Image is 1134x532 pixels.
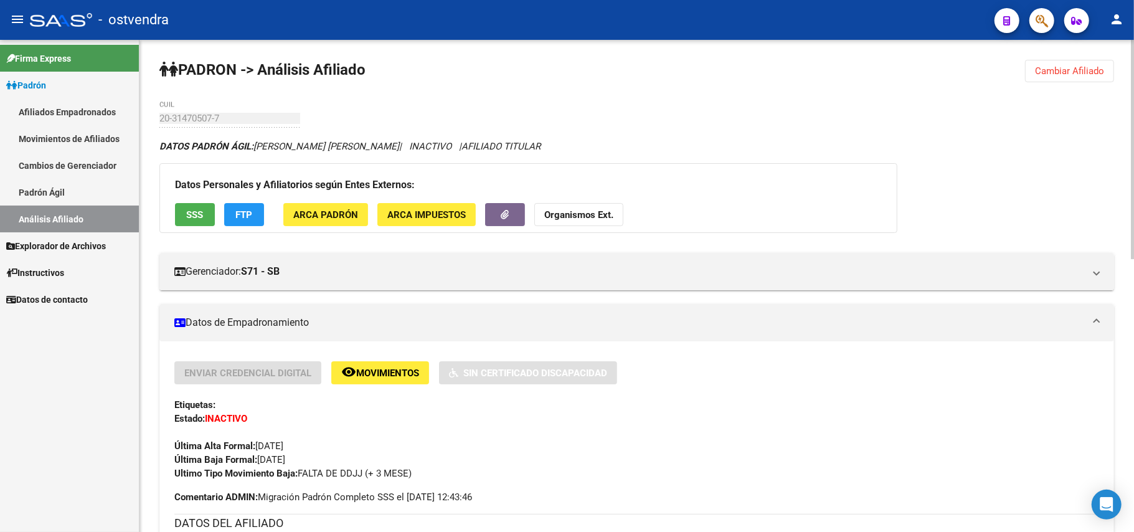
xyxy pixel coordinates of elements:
button: Enviar Credencial Digital [174,361,321,384]
span: Migración Padrón Completo SSS el [DATE] 12:43:46 [174,490,472,504]
strong: Organismos Ext. [544,209,613,221]
button: Movimientos [331,361,429,384]
i: | INACTIVO | [159,141,541,152]
span: Datos de contacto [6,293,88,306]
span: AFILIADO TITULAR [461,141,541,152]
mat-icon: person [1109,12,1124,27]
mat-panel-title: Gerenciador: [174,265,1084,278]
span: Movimientos [356,368,419,379]
span: Instructivos [6,266,64,280]
span: [PERSON_NAME] [PERSON_NAME] [159,141,399,152]
span: Enviar Credencial Digital [184,368,311,379]
mat-icon: remove_red_eye [341,364,356,379]
button: Organismos Ext. [534,203,623,226]
strong: INACTIVO [205,413,247,424]
span: Padrón [6,78,46,92]
span: Cambiar Afiliado [1035,65,1104,77]
span: SSS [187,209,204,221]
button: ARCA Padrón [283,203,368,226]
span: [DATE] [174,454,285,465]
mat-panel-title: Datos de Empadronamiento [174,316,1084,330]
span: Sin Certificado Discapacidad [463,368,607,379]
button: FTP [224,203,264,226]
strong: Última Alta Formal: [174,440,255,452]
strong: DATOS PADRÓN ÁGIL: [159,141,253,152]
strong: Estado: [174,413,205,424]
span: [DATE] [174,440,283,452]
mat-expansion-panel-header: Gerenciador:S71 - SB [159,253,1114,290]
strong: PADRON -> Análisis Afiliado [159,61,366,78]
mat-expansion-panel-header: Datos de Empadronamiento [159,304,1114,341]
span: FALTA DE DDJJ (+ 3 MESE) [174,468,412,479]
button: SSS [175,203,215,226]
strong: Comentario ADMIN: [174,492,258,503]
strong: Ultimo Tipo Movimiento Baja: [174,468,298,479]
span: Explorador de Archivos [6,239,106,253]
strong: Última Baja Formal: [174,454,257,465]
h3: Datos Personales y Afiliatorios según Entes Externos: [175,176,882,194]
span: ARCA Impuestos [387,209,466,221]
div: Open Intercom Messenger [1092,490,1122,520]
mat-icon: menu [10,12,25,27]
button: Sin Certificado Discapacidad [439,361,617,384]
button: Cambiar Afiliado [1025,60,1114,82]
strong: S71 - SB [241,265,280,278]
span: - ostvendra [98,6,169,34]
strong: Etiquetas: [174,399,215,411]
span: FTP [236,209,253,221]
button: ARCA Impuestos [377,203,476,226]
span: ARCA Padrón [293,209,358,221]
h3: DATOS DEL AFILIADO [174,515,1099,532]
span: Firma Express [6,52,71,65]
